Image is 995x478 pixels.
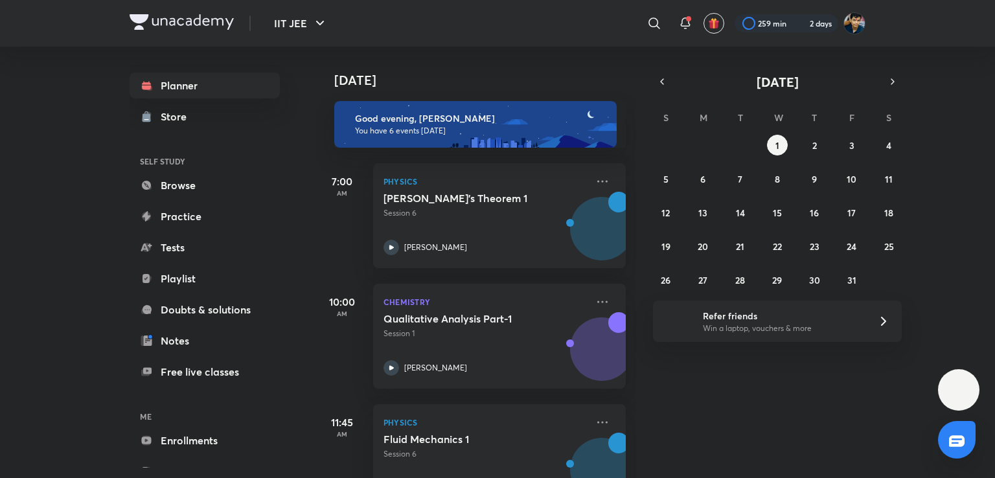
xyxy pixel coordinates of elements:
abbr: October 4, 2025 [886,139,891,152]
button: October 25, 2025 [878,236,899,256]
abbr: October 5, 2025 [663,173,669,185]
h4: [DATE] [334,73,639,88]
button: October 31, 2025 [841,269,862,290]
a: Tests [130,234,280,260]
img: avatar [708,17,720,29]
button: October 17, 2025 [841,202,862,223]
a: Doubts & solutions [130,297,280,323]
button: October 24, 2025 [841,236,862,256]
button: October 29, 2025 [767,269,788,290]
button: October 12, 2025 [656,202,676,223]
abbr: October 14, 2025 [736,207,745,219]
a: Notes [130,328,280,354]
p: Physics [383,415,587,430]
button: October 1, 2025 [767,135,788,155]
img: Company Logo [130,14,234,30]
img: unacademy [555,192,626,281]
img: unacademy [555,312,626,402]
button: October 22, 2025 [767,236,788,256]
h6: Good evening, [PERSON_NAME] [355,113,605,124]
button: October 11, 2025 [878,168,899,189]
abbr: Friday [849,111,854,124]
abbr: October 22, 2025 [773,240,782,253]
h6: SELF STUDY [130,150,280,172]
h5: 10:00 [316,294,368,310]
abbr: October 8, 2025 [775,173,780,185]
p: Chemistry [383,294,587,310]
abbr: October 27, 2025 [698,274,707,286]
abbr: October 18, 2025 [884,207,893,219]
abbr: October 25, 2025 [884,240,894,253]
a: Browse [130,172,280,198]
abbr: October 21, 2025 [736,240,744,253]
img: streak [794,17,807,30]
button: October 20, 2025 [692,236,713,256]
div: Store [161,109,194,124]
button: October 4, 2025 [878,135,899,155]
p: [PERSON_NAME] [404,242,467,253]
abbr: Thursday [812,111,817,124]
abbr: October 7, 2025 [738,173,742,185]
abbr: October 29, 2025 [772,274,782,286]
p: Session 1 [383,328,587,339]
abbr: Saturday [886,111,891,124]
a: Practice [130,203,280,229]
button: October 15, 2025 [767,202,788,223]
h5: 7:00 [316,174,368,189]
button: October 7, 2025 [730,168,751,189]
h6: Refer friends [703,309,862,323]
abbr: October 26, 2025 [661,274,670,286]
abbr: October 9, 2025 [812,173,817,185]
abbr: October 31, 2025 [847,274,856,286]
h5: Gauss's Theorem 1 [383,192,545,205]
span: [DATE] [757,73,799,91]
button: October 8, 2025 [767,168,788,189]
p: Win a laptop, vouchers & more [703,323,862,334]
button: October 9, 2025 [804,168,825,189]
abbr: October 24, 2025 [847,240,856,253]
abbr: October 12, 2025 [661,207,670,219]
button: October 14, 2025 [730,202,751,223]
button: October 18, 2025 [878,202,899,223]
abbr: Sunday [663,111,669,124]
abbr: October 19, 2025 [661,240,670,253]
h5: Fluid Mechanics 1 [383,433,545,446]
a: Enrollments [130,427,280,453]
abbr: October 1, 2025 [775,139,779,152]
p: [PERSON_NAME] [404,362,467,374]
button: October 27, 2025 [692,269,713,290]
button: IIT JEE [266,10,336,36]
img: referral [663,308,689,334]
button: October 21, 2025 [730,236,751,256]
abbr: October 28, 2025 [735,274,745,286]
abbr: October 10, 2025 [847,173,856,185]
button: October 6, 2025 [692,168,713,189]
p: Session 6 [383,448,587,460]
abbr: October 30, 2025 [809,274,820,286]
p: AM [316,430,368,438]
abbr: October 17, 2025 [847,207,856,219]
abbr: October 6, 2025 [700,173,705,185]
abbr: October 2, 2025 [812,139,817,152]
abbr: Wednesday [774,111,783,124]
abbr: October 20, 2025 [698,240,708,253]
button: October 30, 2025 [804,269,825,290]
button: October 10, 2025 [841,168,862,189]
h5: 11:45 [316,415,368,430]
button: [DATE] [671,73,884,91]
abbr: October 16, 2025 [810,207,819,219]
abbr: Monday [700,111,707,124]
a: Planner [130,73,280,98]
button: October 5, 2025 [656,168,676,189]
p: AM [316,189,368,197]
button: October 28, 2025 [730,269,751,290]
abbr: October 23, 2025 [810,240,819,253]
abbr: October 13, 2025 [698,207,707,219]
img: SHREYANSH GUPTA [843,12,865,34]
p: AM [316,310,368,317]
button: avatar [703,13,724,34]
h6: ME [130,405,280,427]
a: Playlist [130,266,280,291]
button: October 19, 2025 [656,236,676,256]
a: Free live classes [130,359,280,385]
